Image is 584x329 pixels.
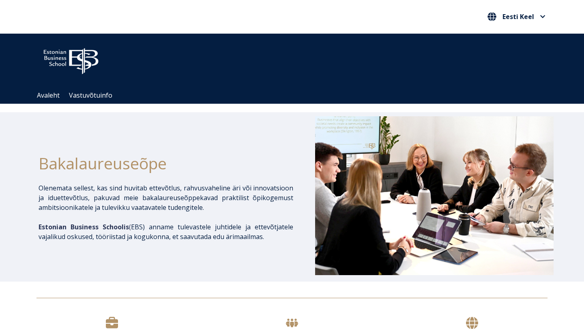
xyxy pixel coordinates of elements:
p: Olenemata sellest, kas sind huvitab ettevõtlus, rahvusvaheline äri või innovatsioon ja iduettevõt... [39,183,293,212]
div: Navigation Menu [32,87,560,104]
img: Bakalaureusetudengid [315,116,554,275]
p: EBS) anname tulevastele juhtidele ja ettevõtjatele vajalikud oskused, tööriistad ja kogukonna, et... [39,222,293,241]
button: Eesti Keel [485,10,547,23]
span: ( [39,222,131,231]
span: Estonian Business Schoolis [39,222,129,231]
nav: Vali oma keel [485,10,547,23]
span: Eesti Keel [502,13,534,20]
a: Avaleht [37,91,60,100]
h1: Bakalaureuseõpe [39,151,293,175]
a: Vastuvõtuinfo [69,91,112,100]
img: ebs_logo2016_white [36,42,105,77]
